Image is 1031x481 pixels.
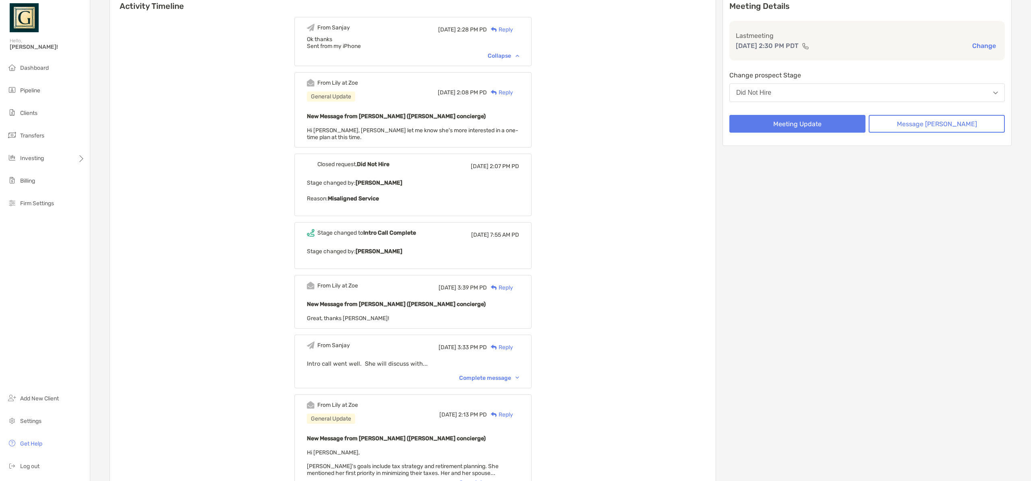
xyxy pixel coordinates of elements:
[317,342,350,349] div: From Sanjay
[7,62,17,72] img: dashboard icon
[7,393,17,403] img: add_new_client icon
[20,110,37,117] span: Clients
[307,24,315,31] img: Event icon
[438,89,455,96] span: [DATE]
[869,115,1005,133] button: Message [PERSON_NAME]
[487,88,513,97] div: Reply
[20,177,35,184] span: Billing
[317,24,350,31] div: From Sanjay
[307,315,389,322] span: Great, thanks [PERSON_NAME]!
[20,200,54,207] span: Firm Settings
[307,127,518,141] span: Hi [PERSON_NAME], [PERSON_NAME] let me know she's more interested in a one-time plan at this time.
[10,44,85,50] span: [PERSON_NAME]!
[363,229,416,236] b: Intro Call Complete
[20,418,41,425] span: Settings
[458,284,487,291] span: 3:39 PM PD
[317,161,389,168] div: Closed request,
[7,438,17,448] img: get-help icon
[317,282,358,289] div: From Lily at Zoe
[307,113,486,120] b: New Message from [PERSON_NAME] ([PERSON_NAME] concierge)
[487,25,513,34] div: Reply
[802,43,809,49] img: communication type
[20,65,49,71] span: Dashboard
[307,401,315,409] img: Event icon
[356,248,402,255] b: [PERSON_NAME]
[7,175,17,185] img: billing icon
[20,395,59,402] span: Add New Client
[515,54,519,57] img: Chevron icon
[515,377,519,379] img: Chevron icon
[307,435,486,442] b: New Message from [PERSON_NAME] ([PERSON_NAME] concierge)
[487,343,513,352] div: Reply
[729,1,1005,11] p: Meeting Details
[491,90,497,95] img: Reply icon
[729,83,1005,102] button: Did Not Hire
[458,411,487,418] span: 2:13 PM PD
[970,42,998,50] button: Change
[317,229,416,236] div: Stage changed to
[736,89,771,96] div: Did Not Hire
[491,345,497,350] img: Reply icon
[7,461,17,471] img: logout icon
[439,284,456,291] span: [DATE]
[20,132,44,139] span: Transfers
[459,375,519,381] div: Complete message
[307,246,519,256] p: Stage changed by:
[488,52,519,59] div: Collapse
[356,179,402,186] b: [PERSON_NAME]
[307,160,315,168] img: Event icon
[7,416,17,425] img: settings icon
[736,31,998,41] p: Last meeting
[439,344,456,351] span: [DATE]
[993,92,998,94] img: Open dropdown arrow
[439,411,457,418] span: [DATE]
[7,130,17,140] img: transfers icon
[490,163,519,170] span: 2:07 PM PD
[438,26,456,33] span: [DATE]
[471,231,489,238] span: [DATE]
[307,43,519,50] div: Sent from my iPhone
[491,27,497,32] img: Reply icon
[487,410,513,419] div: Reply
[736,41,799,51] p: [DATE] 2:30 PM PDT
[307,178,519,188] p: Stage changed by:
[307,229,315,237] img: Event icon
[490,231,519,238] span: 7:55 AM PD
[307,301,486,308] b: New Message from [PERSON_NAME] ([PERSON_NAME] concierge)
[491,285,497,290] img: Reply icon
[491,412,497,417] img: Reply icon
[307,79,315,87] img: Event icon
[20,463,39,470] span: Log out
[307,449,499,477] span: Hi [PERSON_NAME], [PERSON_NAME]'s goals include tax strategy and retirement planning. She mention...
[20,155,44,162] span: Investing
[317,79,358,86] div: From Lily at Zoe
[307,92,355,102] div: General Update
[307,282,315,289] img: Event icon
[729,115,865,133] button: Meeting Update
[471,163,489,170] span: [DATE]
[457,26,487,33] span: 2:28 PM PD
[307,36,519,50] span: Ok thanks
[10,3,39,32] img: Zoe Logo
[7,85,17,95] img: pipeline icon
[7,108,17,117] img: clients icon
[7,153,17,162] img: investing icon
[317,402,358,408] div: From Lily at Zoe
[20,440,42,447] span: Get Help
[729,70,1005,80] p: Change prospect Stage
[20,87,40,94] span: Pipeline
[7,198,17,208] img: firm-settings icon
[307,414,355,424] div: General Update
[457,89,487,96] span: 2:08 PM PD
[307,341,315,349] img: Event icon
[357,161,389,168] b: Did Not Hire
[307,194,519,204] p: Reason:
[307,360,428,367] span: Intro call went well. She will discuss with...
[328,195,379,202] b: Misaligned Service
[487,283,513,292] div: Reply
[458,344,487,351] span: 3:33 PM PD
